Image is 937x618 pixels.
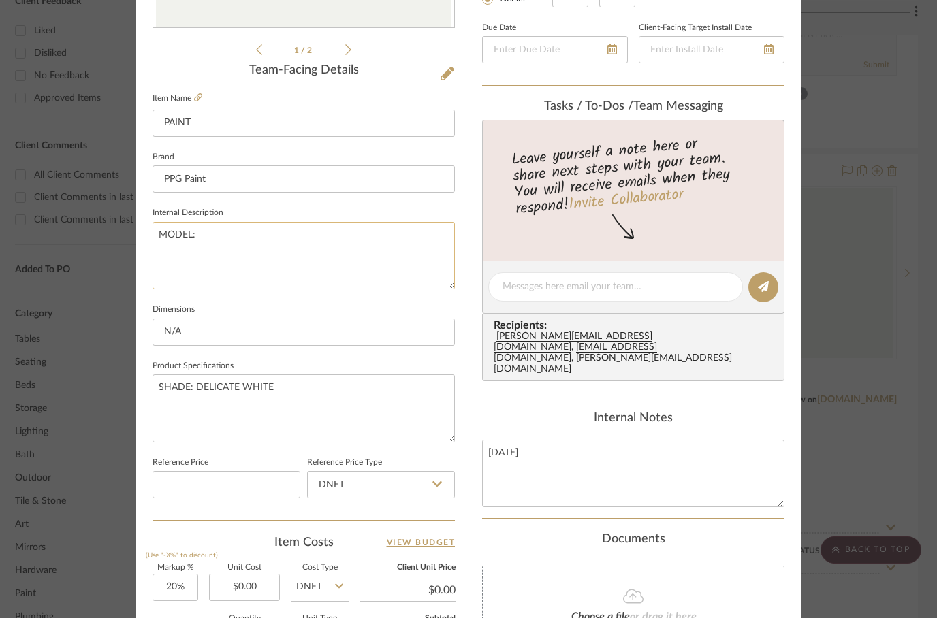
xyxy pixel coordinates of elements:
[153,154,174,161] label: Brand
[153,564,198,571] label: Markup %
[568,183,684,217] a: Invite Collaborator
[494,319,778,331] span: Recipients:
[153,93,202,104] label: Item Name
[291,564,349,571] label: Cost Type
[544,100,633,112] span: Tasks / To-Dos /
[482,99,784,114] div: team Messaging
[307,459,382,466] label: Reference Price Type
[153,210,223,216] label: Internal Description
[153,165,455,193] input: Enter Brand
[482,36,628,63] input: Enter Due Date
[153,363,234,370] label: Product Specifications
[153,534,455,551] div: Item Costs
[153,63,455,78] div: Team-Facing Details
[209,564,280,571] label: Unit Cost
[153,110,455,137] input: Enter Item Name
[153,319,455,346] input: Enter the dimensions of this item
[153,306,195,313] label: Dimensions
[301,46,307,54] span: /
[639,25,752,31] label: Client-Facing Target Install Date
[481,129,787,221] div: Leave yourself a note here or share next steps with your team. You will receive emails when they ...
[482,411,784,426] div: Internal Notes
[482,25,516,31] label: Due Date
[639,36,784,63] input: Enter Install Date
[482,532,784,547] div: Documents
[360,564,456,571] label: Client Unit Price
[387,534,456,551] a: View Budget
[307,46,314,54] span: 2
[294,46,301,54] span: 1
[153,459,208,466] label: Reference Price
[494,331,778,375] div: , ,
